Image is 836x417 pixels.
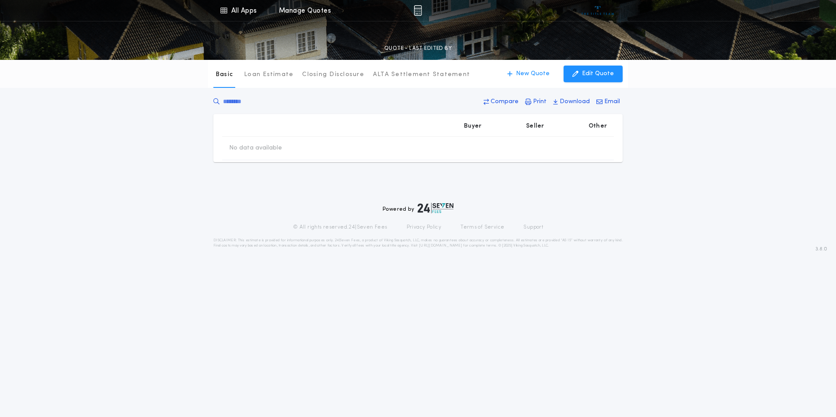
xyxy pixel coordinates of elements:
[216,70,233,79] p: Basic
[460,224,504,231] a: Terms of Service
[564,66,623,82] button: Edit Quote
[491,97,519,106] p: Compare
[373,70,470,79] p: ALTA Settlement Statement
[419,244,462,247] a: [URL][DOMAIN_NAME]
[516,69,550,78] p: New Quote
[594,94,623,110] button: Email
[222,137,289,160] td: No data available
[407,224,442,231] a: Privacy Policy
[244,70,293,79] p: Loan Estimate
[582,69,614,78] p: Edit Quote
[550,94,592,110] button: Download
[498,66,558,82] button: New Quote
[533,97,547,106] p: Print
[418,203,453,213] img: logo
[582,6,614,15] img: vs-icon
[384,44,452,53] p: QUOTE - LAST EDITED BY
[589,122,607,131] p: Other
[464,122,481,131] p: Buyer
[302,70,364,79] p: Closing Disclosure
[560,97,590,106] p: Download
[523,224,543,231] a: Support
[383,203,453,213] div: Powered by
[604,97,620,106] p: Email
[526,122,544,131] p: Seller
[414,5,422,16] img: img
[815,245,827,253] span: 3.8.0
[293,224,387,231] p: © All rights reserved. 24|Seven Fees
[481,94,521,110] button: Compare
[213,238,623,248] p: DISCLAIMER: This estimate is provided for informational purposes only. 24|Seven Fees, a product o...
[522,94,549,110] button: Print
